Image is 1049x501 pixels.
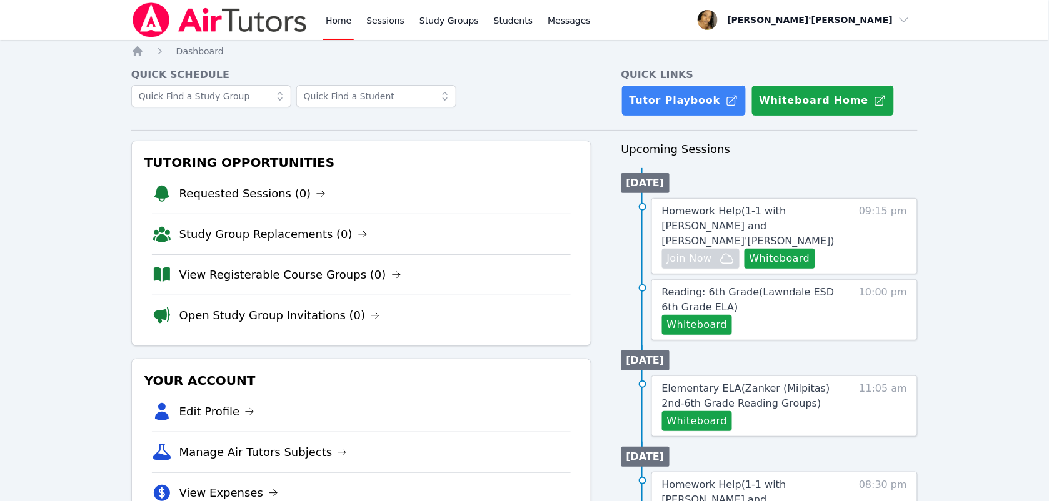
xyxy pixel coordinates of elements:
[176,45,224,57] a: Dashboard
[621,67,918,82] h4: Quick Links
[296,85,456,107] input: Quick Find a Student
[662,286,835,313] span: Reading: 6th Grade ( Lawndale ESD 6th Grade ELA )
[179,226,368,243] a: Study Group Replacements (0)
[179,403,255,420] a: Edit Profile
[621,141,918,158] h3: Upcoming Sessions
[751,85,895,116] button: Whiteboard Home
[179,185,326,202] a: Requested Sessions (0)
[667,251,712,266] span: Join Now
[662,315,733,335] button: Whiteboard
[860,381,908,431] span: 11:05 am
[662,205,835,247] span: Homework Help ( 1-1 with [PERSON_NAME] and [PERSON_NAME]'[PERSON_NAME] )
[621,350,670,370] li: [DATE]
[662,381,846,411] a: Elementary ELA(Zanker (Milpitas) 2nd-6th Grade Reading Groups)
[621,173,670,193] li: [DATE]
[662,382,830,409] span: Elementary ELA ( Zanker (Milpitas) 2nd-6th Grade Reading Groups )
[662,249,740,269] button: Join Now
[142,151,581,174] h3: Tutoring Opportunities
[662,204,846,249] a: Homework Help(1-1 with [PERSON_NAME] and [PERSON_NAME]'[PERSON_NAME])
[745,249,815,269] button: Whiteboard
[548,14,591,27] span: Messages
[142,369,581,392] h3: Your Account
[179,307,381,324] a: Open Study Group Invitations (0)
[131,2,308,37] img: Air Tutors
[131,85,291,107] input: Quick Find a Study Group
[176,46,224,56] span: Dashboard
[621,85,746,116] a: Tutor Playbook
[662,411,733,431] button: Whiteboard
[131,45,918,57] nav: Breadcrumb
[621,447,670,467] li: [DATE]
[662,285,846,315] a: Reading: 6th Grade(Lawndale ESD 6th Grade ELA)
[179,266,401,284] a: View Registerable Course Groups (0)
[859,285,907,335] span: 10:00 pm
[859,204,907,269] span: 09:15 pm
[131,67,591,82] h4: Quick Schedule
[179,444,348,461] a: Manage Air Tutors Subjects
